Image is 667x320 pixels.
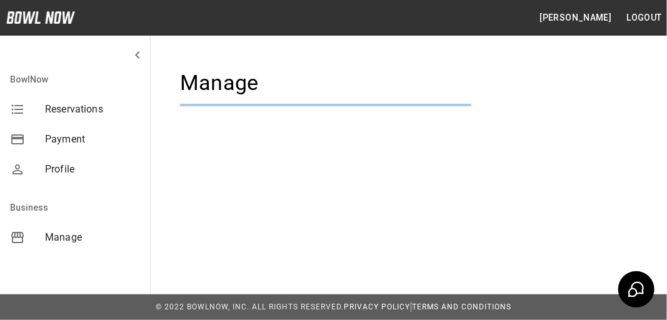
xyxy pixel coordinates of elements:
span: Reservations [45,102,140,117]
a: Terms and Conditions [412,302,511,311]
h4: Manage [180,70,471,96]
span: Manage [45,230,140,245]
span: Payment [45,132,140,147]
img: logo [6,11,75,24]
button: [PERSON_NAME] [534,6,616,29]
span: © 2022 BowlNow, Inc. All Rights Reserved. [156,302,344,311]
a: Privacy Policy [344,302,410,311]
span: Profile [45,162,140,177]
button: Logout [622,6,667,29]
